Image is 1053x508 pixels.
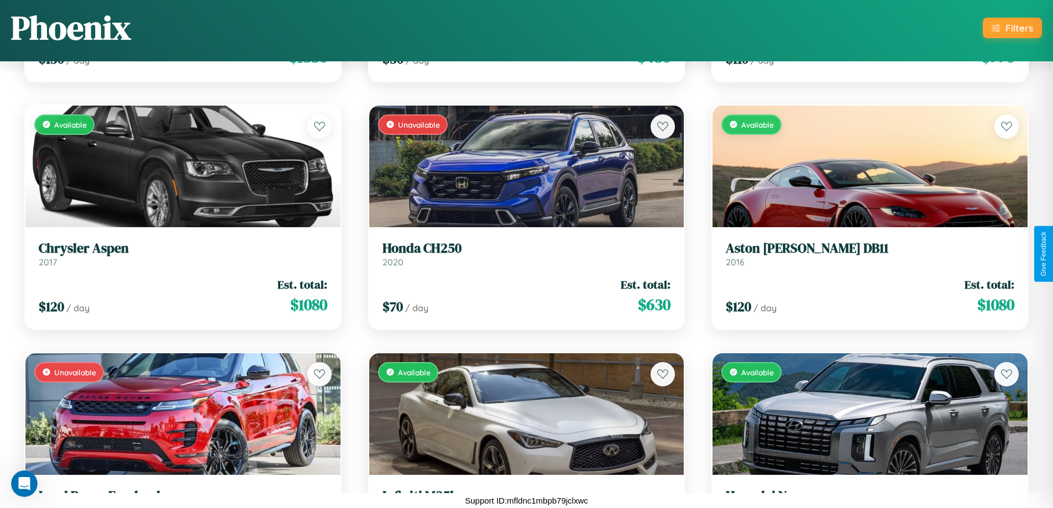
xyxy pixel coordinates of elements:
[11,470,38,497] iframe: Intercom live chat
[983,18,1042,38] button: Filters
[638,294,670,316] span: $ 630
[465,493,588,508] p: Support ID: mfldnc1mbpb79jclxwc
[741,368,774,377] span: Available
[726,297,751,316] span: $ 120
[1040,232,1047,276] div: Give Feedback
[383,256,404,268] span: 2020
[398,120,440,129] span: Unavailable
[383,240,671,268] a: Honda CH2502020
[39,297,64,316] span: $ 120
[753,302,777,313] span: / day
[54,120,87,129] span: Available
[741,120,774,129] span: Available
[621,276,670,292] span: Est. total:
[977,294,1014,316] span: $ 1080
[726,256,745,268] span: 2016
[965,276,1014,292] span: Est. total:
[39,256,57,268] span: 2017
[277,276,327,292] span: Est. total:
[383,488,671,504] h3: Infiniti M35h
[54,368,96,377] span: Unavailable
[405,302,428,313] span: / day
[39,240,327,268] a: Chrysler Aspen2017
[383,297,403,316] span: $ 70
[383,240,671,256] h3: Honda CH250
[398,368,431,377] span: Available
[290,294,327,316] span: $ 1080
[726,488,1014,504] h3: Hyundai Nexo
[1005,22,1033,34] div: Filters
[39,240,327,256] h3: Chrysler Aspen
[66,302,90,313] span: / day
[39,488,327,504] h3: Land Rover Freelander
[726,240,1014,256] h3: Aston [PERSON_NAME] DB11
[11,5,131,50] h1: Phoenix
[726,240,1014,268] a: Aston [PERSON_NAME] DB112016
